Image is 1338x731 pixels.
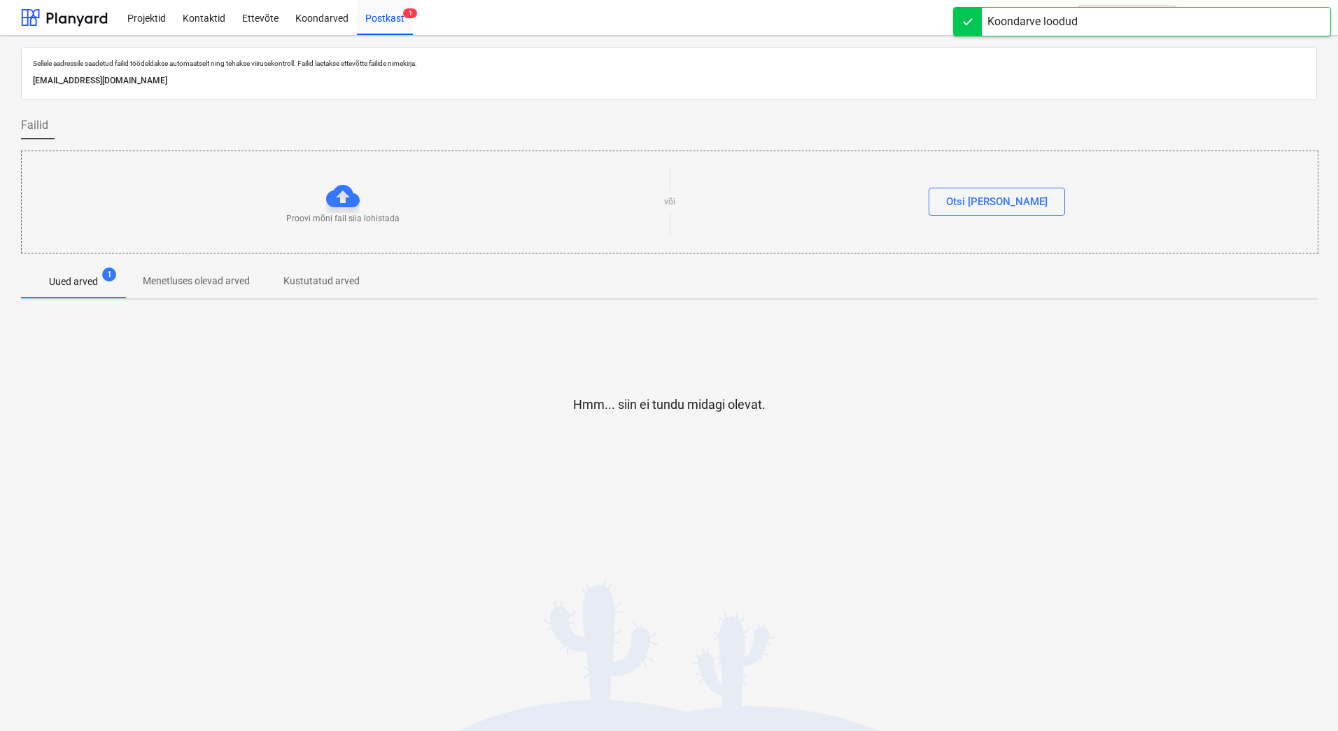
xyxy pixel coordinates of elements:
p: või [664,196,675,208]
div: Proovi mõni fail siia lohistadavõiOtsi [PERSON_NAME] [21,151,1318,253]
p: Uued arved [49,274,98,289]
p: Menetluses olevad arved [143,274,250,288]
span: 1 [403,8,417,18]
div: Otsi [PERSON_NAME] [946,193,1048,211]
button: Otsi [PERSON_NAME] [929,188,1065,216]
div: Koondarve loodud [987,13,1078,30]
p: [EMAIL_ADDRESS][DOMAIN_NAME] [33,74,1305,88]
p: Sellele aadressile saadetud failid töödeldakse automaatselt ning tehakse viirusekontroll. Failid ... [33,59,1305,68]
p: Kustutatud arved [283,274,360,288]
p: Proovi mõni fail siia lohistada [286,213,400,225]
iframe: Chat Widget [1268,664,1338,731]
span: 1 [102,267,116,281]
p: Hmm... siin ei tundu midagi olevat. [573,396,766,413]
span: Failid [21,117,48,134]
